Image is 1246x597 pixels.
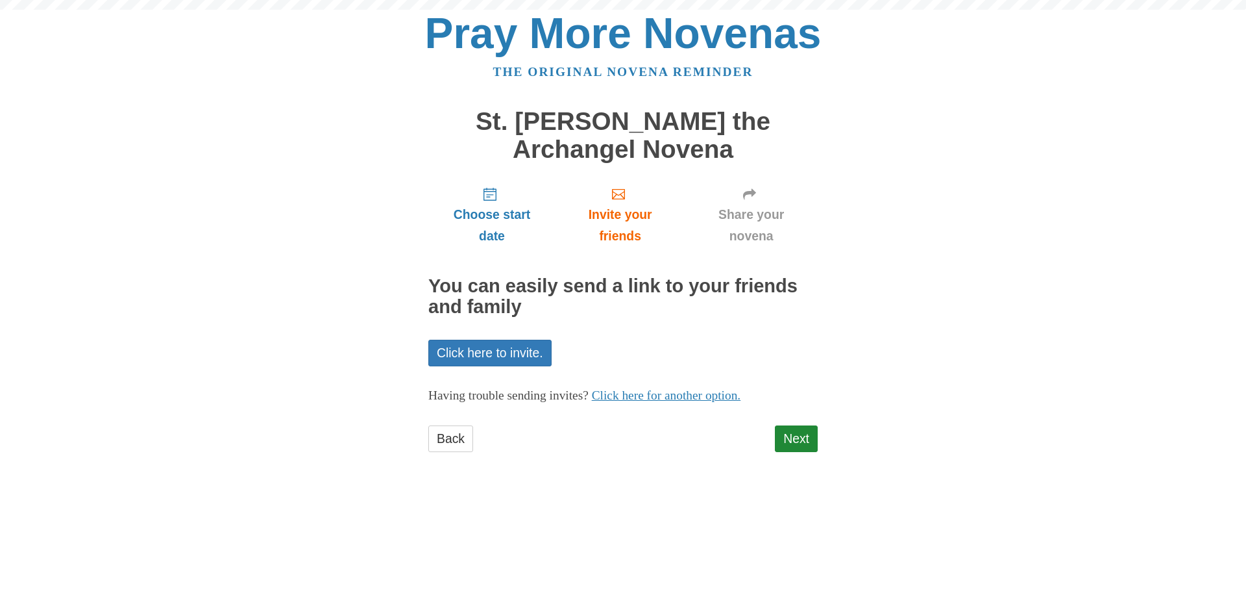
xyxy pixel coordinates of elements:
a: Click here to invite. [428,340,552,366]
a: Choose start date [428,176,556,253]
h1: St. [PERSON_NAME] the Archangel Novena [428,108,818,163]
a: Next [775,426,818,452]
a: Click here for another option. [592,388,741,402]
a: The original novena reminder [493,65,753,79]
h2: You can easily send a link to your friends and family [428,276,818,318]
a: Invite your friends [556,176,685,253]
a: Share your novena [685,176,818,253]
a: Back [428,426,473,452]
span: Share your novena [698,204,805,247]
span: Invite your friends [568,204,672,247]
a: Pray More Novenas [425,9,822,57]
span: Having trouble sending invites? [428,388,589,402]
span: Choose start date [441,204,543,247]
